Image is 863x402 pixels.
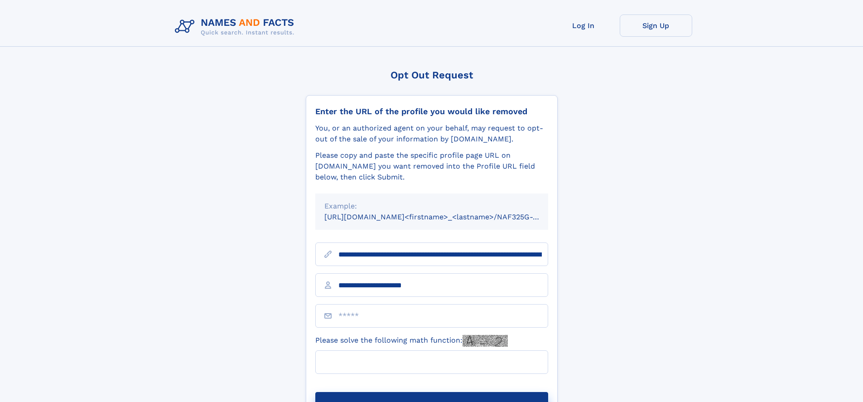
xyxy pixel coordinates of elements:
[547,15,620,37] a: Log In
[324,201,539,212] div: Example:
[315,107,548,116] div: Enter the URL of the profile you would like removed
[620,15,692,37] a: Sign Up
[315,335,508,347] label: Please solve the following math function:
[324,213,565,221] small: [URL][DOMAIN_NAME]<firstname>_<lastname>/NAF325G-xxxxxxxx
[315,150,548,183] div: Please copy and paste the specific profile page URL on [DOMAIN_NAME] you want removed into the Pr...
[315,123,548,145] div: You, or an authorized agent on your behalf, may request to opt-out of the sale of your informatio...
[306,69,558,81] div: Opt Out Request
[171,15,302,39] img: Logo Names and Facts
